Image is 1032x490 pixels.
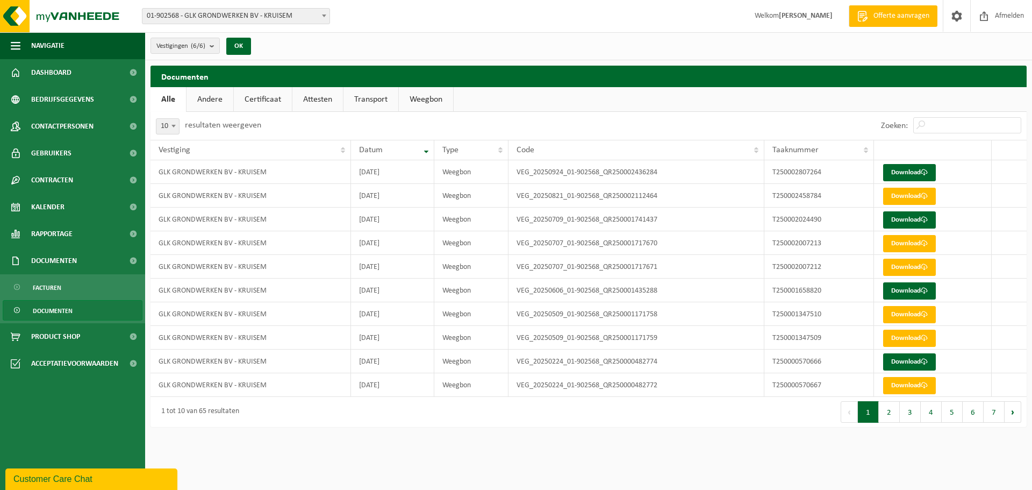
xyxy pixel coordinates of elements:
td: GLK GRONDWERKEN BV - KRUISEM [150,350,351,373]
td: [DATE] [351,350,434,373]
td: [DATE] [351,373,434,397]
td: GLK GRONDWERKEN BV - KRUISEM [150,302,351,326]
a: Documenten [3,300,142,321]
span: Navigatie [31,32,64,59]
td: Weegbon [434,326,508,350]
td: T250001347510 [764,302,873,326]
count: (6/6) [191,42,205,49]
td: T250002024490 [764,208,873,231]
div: 1 tot 10 van 65 resultaten [156,402,239,422]
td: VEG_20250924_01-902568_QR250002436284 [508,160,764,184]
td: Weegbon [434,231,508,255]
span: Documenten [31,247,77,274]
span: 01-902568 - GLK GRONDWERKEN BV - KRUISEM [142,8,330,24]
a: Offerte aanvragen [849,5,937,27]
a: Download [883,282,936,300]
td: VEG_20250707_01-902568_QR250001717671 [508,255,764,279]
button: 3 [900,401,921,423]
a: Download [883,330,936,347]
button: 1 [858,401,879,423]
td: Weegbon [434,350,508,373]
a: Alle [150,87,186,112]
span: Type [442,146,458,154]
td: VEG_20250707_01-902568_QR250001717670 [508,231,764,255]
span: Vestiging [159,146,190,154]
td: Weegbon [434,279,508,302]
label: Zoeken: [881,122,908,130]
td: [DATE] [351,326,434,350]
span: Facturen [33,278,61,298]
a: Download [883,353,936,371]
span: Kalender [31,194,64,221]
span: 01-902568 - GLK GRONDWERKEN BV - KRUISEM [142,9,329,24]
h2: Documenten [150,66,1027,87]
span: Acceptatievoorwaarden [31,350,118,377]
td: T250001658820 [764,279,873,302]
td: GLK GRONDWERKEN BV - KRUISEM [150,208,351,231]
span: 10 [156,118,180,134]
a: Download [883,235,936,252]
td: GLK GRONDWERKEN BV - KRUISEM [150,231,351,255]
td: T250002458784 [764,184,873,208]
button: OK [226,38,251,55]
button: Vestigingen(6/6) [150,38,220,54]
td: Weegbon [434,208,508,231]
a: Facturen [3,277,142,297]
td: Weegbon [434,255,508,279]
td: GLK GRONDWERKEN BV - KRUISEM [150,160,351,184]
label: resultaten weergeven [185,121,261,130]
button: 2 [879,401,900,423]
td: T250001347509 [764,326,873,350]
span: 10 [156,119,179,134]
span: Offerte aanvragen [871,11,932,22]
button: 6 [963,401,984,423]
td: [DATE] [351,160,434,184]
a: Download [883,188,936,205]
span: Code [517,146,534,154]
span: Contracten [31,167,73,194]
td: VEG_20250224_01-902568_QR250000482774 [508,350,764,373]
button: 5 [942,401,963,423]
td: VEG_20250709_01-902568_QR250001741437 [508,208,764,231]
a: Download [883,306,936,323]
span: Bedrijfsgegevens [31,86,94,113]
button: 4 [921,401,942,423]
a: Andere [187,87,233,112]
td: T250000570667 [764,373,873,397]
button: Next [1005,401,1021,423]
td: GLK GRONDWERKEN BV - KRUISEM [150,373,351,397]
td: GLK GRONDWERKEN BV - KRUISEM [150,184,351,208]
a: Transport [343,87,398,112]
td: [DATE] [351,231,434,255]
td: T250000570666 [764,350,873,373]
td: [DATE] [351,255,434,279]
a: Download [883,259,936,276]
td: VEG_20250509_01-902568_QR250001171759 [508,326,764,350]
button: 7 [984,401,1005,423]
td: T250002007212 [764,255,873,279]
span: Contactpersonen [31,113,94,140]
td: VEG_20250821_01-902568_QR250002112464 [508,184,764,208]
a: Certificaat [234,87,292,112]
td: VEG_20250224_01-902568_QR250000482772 [508,373,764,397]
td: T250002007213 [764,231,873,255]
span: Vestigingen [156,38,205,54]
td: [DATE] [351,184,434,208]
span: Gebruikers [31,140,71,167]
iframe: chat widget [5,466,180,490]
span: Dashboard [31,59,71,86]
td: Weegbon [434,302,508,326]
td: GLK GRONDWERKEN BV - KRUISEM [150,326,351,350]
span: Datum [359,146,383,154]
td: [DATE] [351,208,434,231]
span: Rapportage [31,221,73,247]
a: Download [883,377,936,394]
td: Weegbon [434,160,508,184]
td: VEG_20250606_01-902568_QR250001435288 [508,279,764,302]
a: Download [883,211,936,229]
td: Weegbon [434,373,508,397]
strong: [PERSON_NAME] [779,12,833,20]
td: GLK GRONDWERKEN BV - KRUISEM [150,255,351,279]
span: Product Shop [31,323,80,350]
